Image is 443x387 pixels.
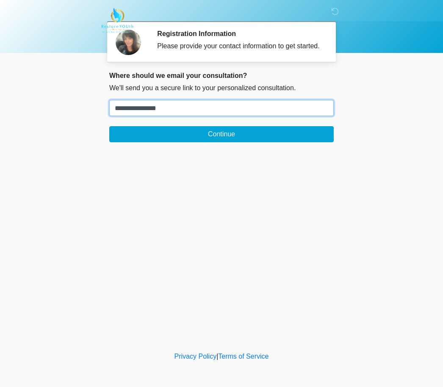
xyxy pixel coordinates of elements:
[109,72,334,80] h2: Where should we email your consultation?
[157,41,321,51] div: Please provide your contact information to get started.
[109,83,334,93] p: We'll send you a secure link to your personalized consultation.
[218,353,269,360] a: Terms of Service
[116,30,141,55] img: Agent Avatar
[174,353,217,360] a: Privacy Policy
[109,126,334,142] button: Continue
[216,353,218,360] a: |
[101,6,133,34] img: Restore YOUth Med Spa Logo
